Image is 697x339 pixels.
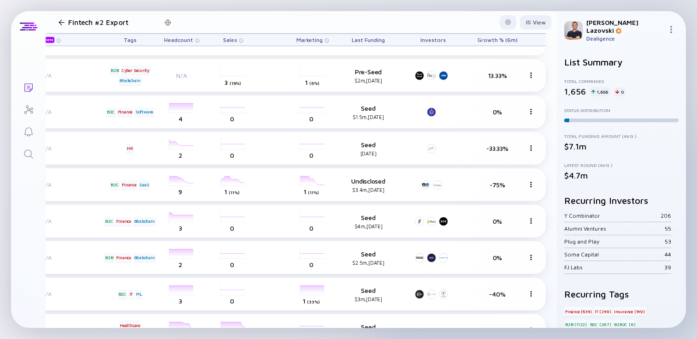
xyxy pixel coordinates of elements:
[564,87,586,96] div: 1,656
[528,291,534,297] img: Menu
[338,141,398,156] div: Seed
[135,107,154,117] div: Software
[520,15,551,30] button: View
[614,87,626,96] div: 0
[564,142,679,151] div: $7.1m
[664,264,671,271] div: 39
[119,321,141,330] div: Healthcare
[665,238,671,245] div: 53
[564,133,679,139] div: Total Funding Amount (Avg.)
[467,144,527,152] div: -33.33%
[118,290,127,299] div: B2C
[164,36,193,43] span: Headcount
[528,72,534,78] img: Menu
[135,290,143,299] div: ML
[528,255,534,260] img: Menu
[589,320,612,329] div: B2C (267)
[156,62,207,88] div: N/A
[17,181,77,188] div: N/A
[338,296,398,302] div: $3m, [DATE]
[665,225,671,232] div: 55
[106,107,116,117] div: B2C
[478,36,518,43] span: Growth % (6m)
[17,72,77,79] div: N/A
[564,21,583,40] img: Adam Profile Picture
[17,108,77,115] div: N/A
[590,87,610,96] div: 1,656
[564,307,592,316] div: Finance (834)
[661,212,671,219] div: 206
[528,182,534,187] img: Menu
[104,34,156,46] div: Tags
[564,264,664,271] div: FJ Labs
[613,320,636,329] div: B2B2C (6)
[613,307,646,316] div: Insurance (149)
[338,104,398,120] div: Seed
[223,36,237,43] span: Sales
[338,187,398,193] div: $3.4m, [DATE]
[11,142,46,164] a: Search
[104,253,114,262] div: B2B
[338,260,398,266] div: $2.5m, [DATE]
[667,26,675,33] img: Menu
[117,107,134,117] div: Finance
[338,214,398,229] div: Seed
[110,65,119,75] div: B2B
[564,195,679,206] h2: Recurring Investors
[528,218,534,224] img: Menu
[17,327,77,334] div: N/A
[564,107,679,113] div: Status Distribution
[133,253,156,262] div: Blockchain
[467,254,527,262] div: 0%
[121,65,150,75] div: Cyber Security
[11,76,46,98] a: Lists
[564,212,661,219] div: Y Combinator
[665,251,671,258] div: 44
[338,250,398,266] div: Seed
[467,71,527,79] div: 13.33%
[115,253,132,262] div: Finance
[110,180,119,190] div: B2C
[118,76,141,85] div: Blockchain
[338,223,398,229] div: $4m, [DATE]
[412,34,454,46] div: Investors
[17,291,77,297] div: N/A
[594,307,612,316] div: IT (249)
[11,120,46,142] a: Reminders
[133,217,156,226] div: Blockchain
[121,180,137,190] div: Finance
[17,254,77,261] div: N/A
[467,290,527,298] div: -40%
[104,217,114,226] div: B2C
[528,327,534,333] img: Menu
[138,180,150,190] div: SaaS
[68,18,128,26] h1: Fintech #2 Export
[564,78,679,84] div: Total Companies
[338,177,398,193] div: Undisclosed
[586,18,664,34] div: [PERSON_NAME] Lazovski
[338,114,398,120] div: $1.5m, [DATE]
[352,36,385,43] span: Last Funding
[564,162,679,168] div: Latest Round (Avg.)
[467,108,527,116] div: 0%
[528,109,534,114] img: Menu
[467,217,527,225] div: 0%
[564,57,679,67] h2: List Summary
[45,37,54,43] div: beta
[467,181,527,189] div: -75%
[564,320,588,329] div: B2B (1122)
[11,98,46,120] a: Investor Map
[586,35,664,42] div: Dealigence
[338,323,398,339] div: Seed
[338,150,398,156] div: [DATE]
[338,77,398,83] div: $2m, [DATE]
[564,171,679,180] div: $4.7m
[412,327,454,334] div: N/A
[17,145,77,152] div: N/A
[115,217,132,226] div: Finance
[338,286,398,302] div: Seed
[338,68,398,83] div: Pre-Seed
[129,290,134,299] div: IT
[528,145,534,151] img: Menu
